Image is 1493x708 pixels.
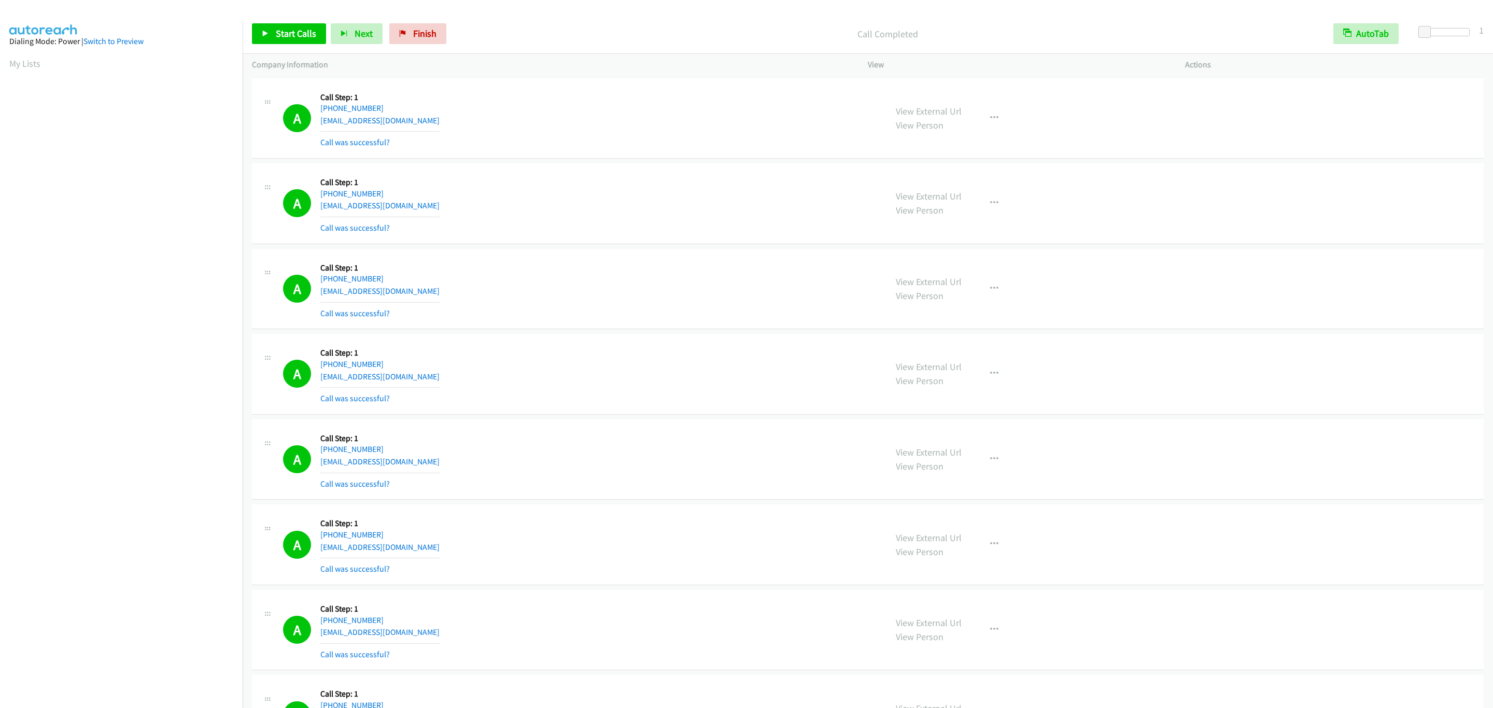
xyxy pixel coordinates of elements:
a: Call was successful? [320,393,390,403]
a: Call was successful? [320,137,390,147]
a: Call was successful? [320,308,390,318]
a: [EMAIL_ADDRESS][DOMAIN_NAME] [320,116,440,125]
h5: Call Step: 1 [320,518,440,529]
a: View External Url [896,276,962,288]
p: Call Completed [460,27,1315,41]
a: [PHONE_NUMBER] [320,359,384,369]
h1: A [283,360,311,388]
h1: A [283,531,311,559]
a: View External Url [896,532,962,544]
a: Finish [389,23,446,44]
a: [EMAIL_ADDRESS][DOMAIN_NAME] [320,286,440,296]
h1: A [283,189,311,217]
a: View Person [896,290,943,302]
a: View External Url [896,446,962,458]
a: [EMAIL_ADDRESS][DOMAIN_NAME] [320,627,440,637]
a: View External Url [896,105,962,117]
a: [EMAIL_ADDRESS][DOMAIN_NAME] [320,201,440,210]
p: Company Information [252,59,849,71]
h5: Call Step: 1 [320,433,440,444]
a: View Person [896,119,943,131]
h5: Call Step: 1 [320,263,440,273]
a: View External Url [896,617,962,629]
a: View Person [896,460,943,472]
h1: A [283,616,311,644]
div: Dialing Mode: Power | [9,35,233,48]
a: View Person [896,204,943,216]
a: Switch to Preview [83,36,144,46]
a: Call was successful? [320,564,390,574]
a: View Person [896,546,943,558]
a: View Person [896,631,943,643]
a: View External Url [896,361,962,373]
h1: A [283,275,311,303]
h1: A [283,445,311,473]
a: My Lists [9,58,40,69]
p: Actions [1185,59,1484,71]
iframe: To enrich screen reader interactions, please activate Accessibility in Grammarly extension settings [9,80,243,572]
h1: A [283,104,311,132]
a: Call was successful? [320,649,390,659]
span: Start Calls [276,27,316,39]
a: View External Url [896,190,962,202]
a: [PHONE_NUMBER] [320,189,384,199]
span: Finish [413,27,436,39]
a: [PHONE_NUMBER] [320,444,384,454]
h5: Call Step: 1 [320,92,440,103]
a: [EMAIL_ADDRESS][DOMAIN_NAME] [320,542,440,552]
a: [PHONE_NUMBER] [320,530,384,540]
a: [PHONE_NUMBER] [320,615,384,625]
a: Start Calls [252,23,326,44]
a: Call was successful? [320,479,390,489]
p: View [868,59,1166,71]
a: [PHONE_NUMBER] [320,103,384,113]
span: Next [355,27,373,39]
a: [PHONE_NUMBER] [320,274,384,284]
h5: Call Step: 1 [320,348,440,358]
h5: Call Step: 1 [320,177,440,188]
h5: Call Step: 1 [320,604,440,614]
a: Call was successful? [320,223,390,233]
a: View Person [896,375,943,387]
h5: Call Step: 1 [320,689,497,699]
a: [EMAIL_ADDRESS][DOMAIN_NAME] [320,372,440,381]
div: 1 [1479,23,1484,37]
iframe: Resource Center [1463,313,1493,395]
a: [EMAIL_ADDRESS][DOMAIN_NAME] [320,457,440,466]
button: AutoTab [1333,23,1399,44]
button: Next [331,23,383,44]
